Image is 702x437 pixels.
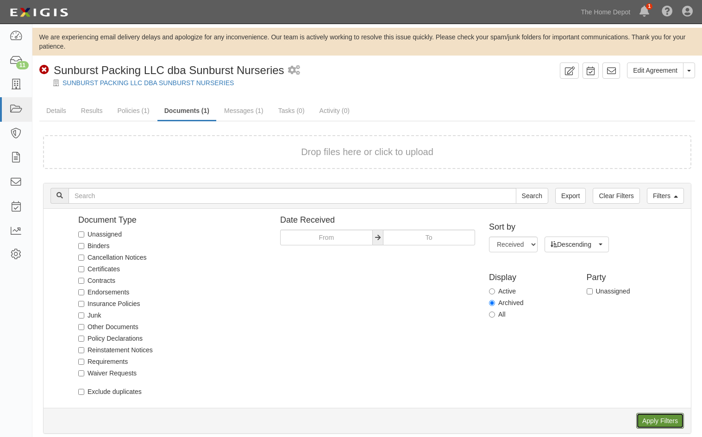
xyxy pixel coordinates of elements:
[545,237,609,252] button: Descending
[39,101,73,120] a: Details
[78,312,84,318] input: Junk
[78,387,142,396] label: Exclude duplicates
[551,240,597,249] span: Descending
[489,273,580,282] h4: Display
[587,288,593,294] input: Unassigned
[63,79,234,87] a: SUNBURST PACKING LLC DBA SUNBURST NURSERIES
[587,273,677,282] h4: Party
[280,216,475,225] h4: Date Received
[78,266,84,272] input: Certificates
[78,357,128,366] label: Requirements
[78,370,84,376] input: Waiver Requests
[78,334,143,343] label: Policy Declarations
[489,223,684,232] h4: Sort by
[636,413,684,429] input: Apply Filters
[555,188,586,204] a: Export
[78,264,120,274] label: Certificates
[78,241,109,250] label: Binders
[662,6,673,18] i: Help Center - Complianz
[157,101,216,121] a: Documents (1)
[271,101,312,120] a: Tasks (0)
[78,289,84,295] input: Endorsements
[78,359,84,365] input: Requirements
[489,300,495,306] input: Archived
[54,64,284,76] span: Sunburst Packing LLC dba Sunburst Nurseries
[593,188,639,204] a: Clear Filters
[78,389,84,395] input: Exclude duplicates
[7,4,71,21] img: logo-5460c22ac91f19d4615b14bd174203de0afe785f0fc80cf4dbbc73dc1793850b.png
[69,188,516,204] input: Search
[39,65,49,75] i: Non-Compliant
[78,253,147,262] label: Cancellation Notices
[383,230,476,245] input: To
[647,188,684,204] a: Filters
[288,66,300,75] i: 1 scheduled workflow
[313,101,357,120] a: Activity (0)
[78,276,115,285] label: Contracts
[217,101,270,120] a: Messages (1)
[301,145,433,159] button: Drop files here or click to upload
[280,230,373,245] input: From
[78,287,129,297] label: Endorsements
[489,310,506,319] label: All
[78,324,84,330] input: Other Documents
[78,243,84,249] input: Binders
[78,347,84,353] input: Reinstatement Notices
[516,188,548,204] input: Search
[16,61,29,69] div: 11
[489,312,495,318] input: All
[587,287,630,296] label: Unassigned
[78,230,122,239] label: Unassigned
[32,32,702,51] div: We are experiencing email delivery delays and apologize for any inconvenience. Our team is active...
[489,287,516,296] label: Active
[78,278,84,284] input: Contracts
[489,298,523,307] label: Archived
[78,255,84,261] input: Cancellation Notices
[78,231,84,237] input: Unassigned
[110,101,156,120] a: Policies (1)
[577,3,635,21] a: The Home Depot
[78,311,101,320] label: Junk
[627,62,683,78] a: Edit Agreement
[78,299,140,308] label: Insurance Policies
[78,322,138,331] label: Other Documents
[74,101,110,120] a: Results
[489,288,495,294] input: Active
[78,216,266,225] h4: Document Type
[39,62,284,78] div: Sunburst Packing LLC dba Sunburst Nurseries
[78,368,137,378] label: Waiver Requests
[78,345,153,355] label: Reinstatement Notices
[78,301,84,307] input: Insurance Policies
[78,336,84,342] input: Policy Declarations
